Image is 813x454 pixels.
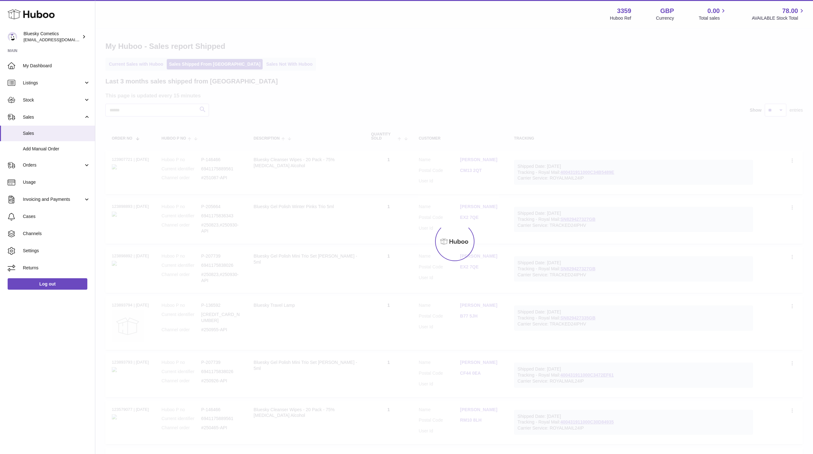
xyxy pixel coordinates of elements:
[23,80,84,86] span: Listings
[23,146,90,152] span: Add Manual Order
[23,179,90,185] span: Usage
[656,15,674,21] div: Currency
[660,7,674,15] strong: GBP
[752,15,805,21] span: AVAILABLE Stock Total
[699,15,727,21] span: Total sales
[23,214,90,220] span: Cases
[752,7,805,21] a: 78.00 AVAILABLE Stock Total
[617,7,631,15] strong: 3359
[23,114,84,120] span: Sales
[699,7,727,21] a: 0.00 Total sales
[708,7,720,15] span: 0.00
[8,32,17,42] img: info@blueskycosmetics.co.uk
[610,15,631,21] div: Huboo Ref
[24,31,81,43] div: Bluesky Cometics
[23,162,84,168] span: Orders
[782,7,798,15] span: 78.00
[23,97,84,103] span: Stock
[8,278,87,290] a: Log out
[23,63,90,69] span: My Dashboard
[23,248,90,254] span: Settings
[23,130,90,136] span: Sales
[23,265,90,271] span: Returns
[23,231,90,237] span: Channels
[23,196,84,202] span: Invoicing and Payments
[24,37,93,42] span: [EMAIL_ADDRESS][DOMAIN_NAME]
